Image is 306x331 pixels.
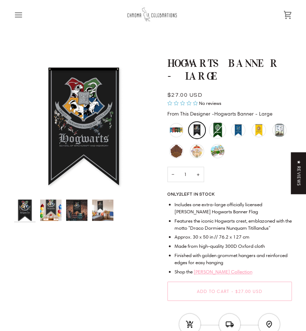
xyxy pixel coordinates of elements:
[175,217,292,232] li: Features the iconic Hogwarts crest, emblazoned with the motto "Draco Dormiens Nunquam Titillandus"
[209,142,226,160] li: Hogwarts Puffy Sticker Playset
[235,288,262,294] span: $27.00 USD
[40,199,61,221] img: Hogwarts Banner - Large
[270,121,288,139] li: Hogwarts Castle Window Clings
[197,288,229,294] span: Add to Cart
[167,282,292,301] button: Add to Cart
[199,100,221,106] span: No reviews
[229,288,235,294] span: •
[188,121,206,139] li: Hogwarts Banner - Large
[14,57,153,196] img: Hogwarts Banner - Large
[167,192,218,197] span: Only left in stock
[229,121,247,139] li: Ravenclaw House Banner - Large
[175,233,292,240] li: Approx. 30 x 50 in // 76.2 x 127 cm
[167,142,185,160] li: Harry Potter Butterbeer Label Decals
[212,111,273,117] span: Hogwarts Banner - Large
[194,268,252,275] a: [PERSON_NAME] Collection
[126,5,179,24] img: Chroma Celebrations
[212,111,214,117] span: -
[209,121,226,139] li: Slytherin House Banner - Large - Sold Out
[175,268,292,275] li: Shop the
[167,121,185,139] li: Harry Potter House Banner Flag Set
[250,121,268,139] li: Hufflepuff House Banner - Large
[167,92,202,98] span: $27.00 USD
[14,199,36,221] img: Hogwarts Banner - Large
[66,199,87,221] img: Hogwarts Banner - Large
[167,167,204,182] input: Quantity
[175,242,292,250] li: Made from high-quality 300D Oxford cloth
[167,57,287,83] h1: Hogwarts Banner - Large
[179,192,182,196] span: 2
[192,167,204,182] button: Increase quantity
[167,167,179,182] button: Decrease quantity
[175,252,292,266] li: Finished with golden grommet hangers and reinforced edges for easy hanging
[92,199,113,221] img: Hogwarts Banner - Large
[175,201,292,215] li: Includes one e xtra-large officially licensed [PERSON_NAME] Hogwarts Banner Flag
[167,111,210,117] span: From This Designer
[188,142,206,160] li: Harry Potter Potions Label Decals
